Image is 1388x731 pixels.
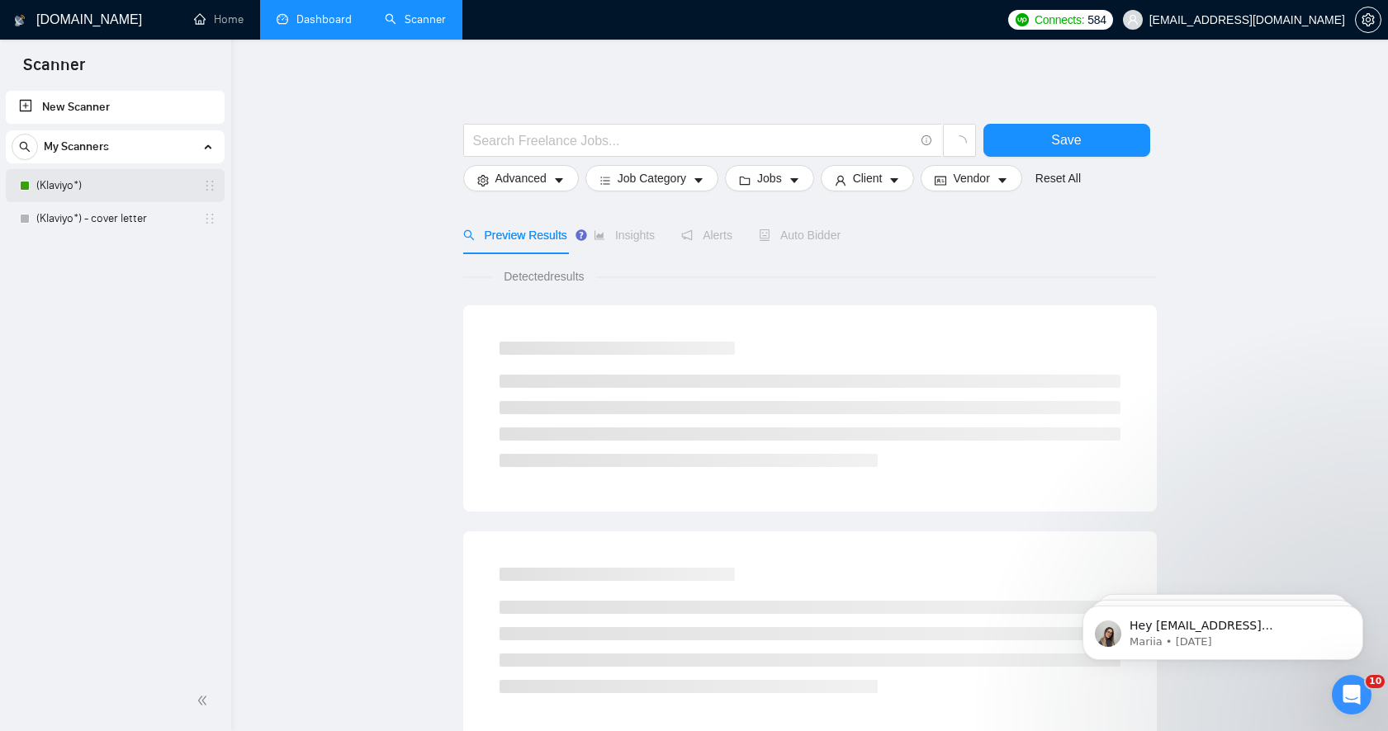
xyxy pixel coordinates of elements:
a: New Scanner [19,91,211,124]
iframe: Intercom notifications message [1058,571,1388,686]
button: folderJobscaret-down [725,165,814,191]
span: loading [952,135,967,150]
input: Search Freelance Jobs... [473,130,914,151]
span: holder [203,212,216,225]
img: upwork-logo.png [1016,13,1029,26]
span: Client [853,169,883,187]
span: robot [759,229,770,241]
span: Scanner [10,53,98,87]
span: caret-down [997,174,1008,186]
a: searchScanner [385,12,446,26]
div: Tooltip anchor [574,228,589,243]
span: setting [1356,13,1381,26]
button: barsJob Categorycaret-down [585,165,718,191]
span: Alerts [681,229,732,242]
img: logo [14,7,26,34]
span: Advanced [495,169,547,187]
span: setting [477,174,489,186]
span: Connects: [1035,11,1084,29]
span: Insights [594,229,655,242]
span: folder [739,174,751,186]
span: area-chart [594,229,605,241]
span: 10 [1366,675,1385,688]
span: caret-down [553,174,565,186]
span: double-left [197,692,213,709]
span: caret-down [789,174,800,186]
span: user [1127,14,1139,26]
span: search [12,141,37,153]
a: setting [1355,13,1381,26]
span: 584 [1087,11,1106,29]
a: dashboardDashboard [277,12,352,26]
button: userClientcaret-down [821,165,915,191]
span: info-circle [921,135,932,146]
a: (Klaviyo*) [36,169,193,202]
span: caret-down [888,174,900,186]
span: bars [599,174,611,186]
button: setting [1355,7,1381,33]
button: search [12,134,38,160]
span: search [463,229,475,241]
span: Job Category [618,169,686,187]
li: My Scanners [6,130,225,235]
span: user [835,174,846,186]
a: Reset All [1035,169,1081,187]
span: idcard [935,174,946,186]
span: Auto Bidder [759,229,841,242]
span: caret-down [693,174,704,186]
span: Vendor [953,169,989,187]
button: Save [983,124,1150,157]
button: settingAdvancedcaret-down [463,165,579,191]
a: homeHome [194,12,244,26]
span: Preview Results [463,229,567,242]
button: idcardVendorcaret-down [921,165,1021,191]
span: Jobs [757,169,782,187]
span: Detected results [492,267,595,285]
span: holder [203,179,216,192]
li: New Scanner [6,91,225,124]
iframe: Intercom live chat [1332,675,1371,714]
span: My Scanners [44,130,109,163]
span: Save [1051,130,1081,150]
a: (Klaviyo*) - cover letter [36,202,193,235]
span: notification [681,229,693,241]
